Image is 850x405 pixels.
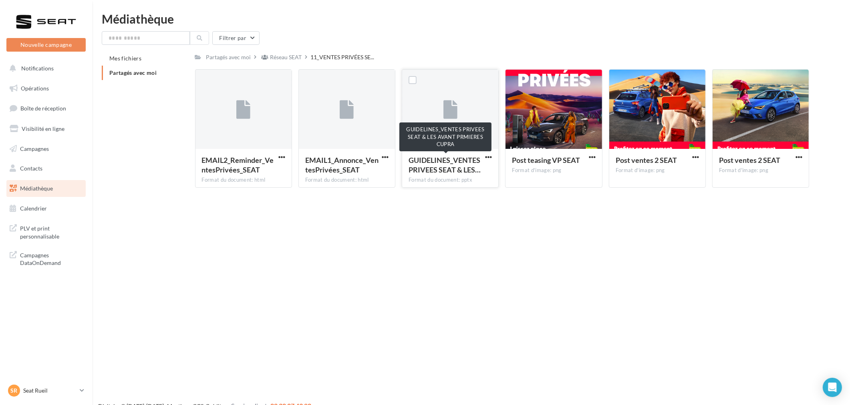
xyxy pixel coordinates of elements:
span: GUIDELINES_VENTES PRIVEES SEAT & LES AVANT PRMIERES CUPRA [409,156,481,174]
span: Notifications [21,65,54,72]
span: 11_VENTES PRIVÉES SE... [311,53,375,61]
span: Partagés avec moi [109,69,157,76]
div: Partagés avec moi [206,53,251,61]
a: Médiathèque [5,180,87,197]
a: Campagnes [5,140,87,157]
span: EMAIL1_Annonce_VentesPrivées_SEAT [305,156,379,174]
span: Visibilité en ligne [22,125,64,132]
a: SR Seat Rueil [6,383,86,398]
div: Réseau SEAT [270,53,302,61]
a: Contacts [5,160,87,177]
div: GUIDELINES_VENTES PRIVEES SEAT & LES AVANT PRMIERES CUPRA [399,122,491,151]
div: Format d'image: png [616,167,699,174]
span: Boîte de réception [20,105,66,112]
span: Médiathèque [20,185,53,192]
a: Boîte de réception [5,100,87,117]
span: Post ventes 2 SEAT [616,156,677,164]
div: Format d'image: png [512,167,595,174]
span: PLV et print personnalisable [20,223,83,240]
div: Médiathèque [102,13,840,25]
button: Notifications [5,60,84,77]
span: EMAIL2_Reminder_VentesPrivées_SEAT [202,156,274,174]
span: Post ventes 2 SEAT [719,156,780,164]
a: Calendrier [5,200,87,217]
a: Opérations [5,80,87,97]
button: Filtrer par [212,31,260,45]
div: Format du document: html [305,176,389,184]
span: Campagnes [20,145,49,152]
span: Campagnes DataOnDemand [20,250,83,267]
span: Mes fichiers [109,55,141,62]
a: Campagnes DataOnDemand [5,247,87,270]
div: Format d'image: png [719,167,802,174]
div: Format du document: pptx [409,176,492,184]
p: Seat Rueil [23,387,77,395]
div: Format du document: html [202,176,285,184]
a: Visibilité en ligne [5,120,87,137]
span: Post teasing VP SEAT [512,156,580,164]
button: Nouvelle campagne [6,38,86,52]
span: Opérations [21,85,49,92]
a: PLV et print personnalisable [5,220,87,243]
div: Open Intercom Messenger [823,378,842,397]
span: SR [11,387,18,395]
span: Contacts [20,165,42,172]
span: Calendrier [20,205,47,212]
